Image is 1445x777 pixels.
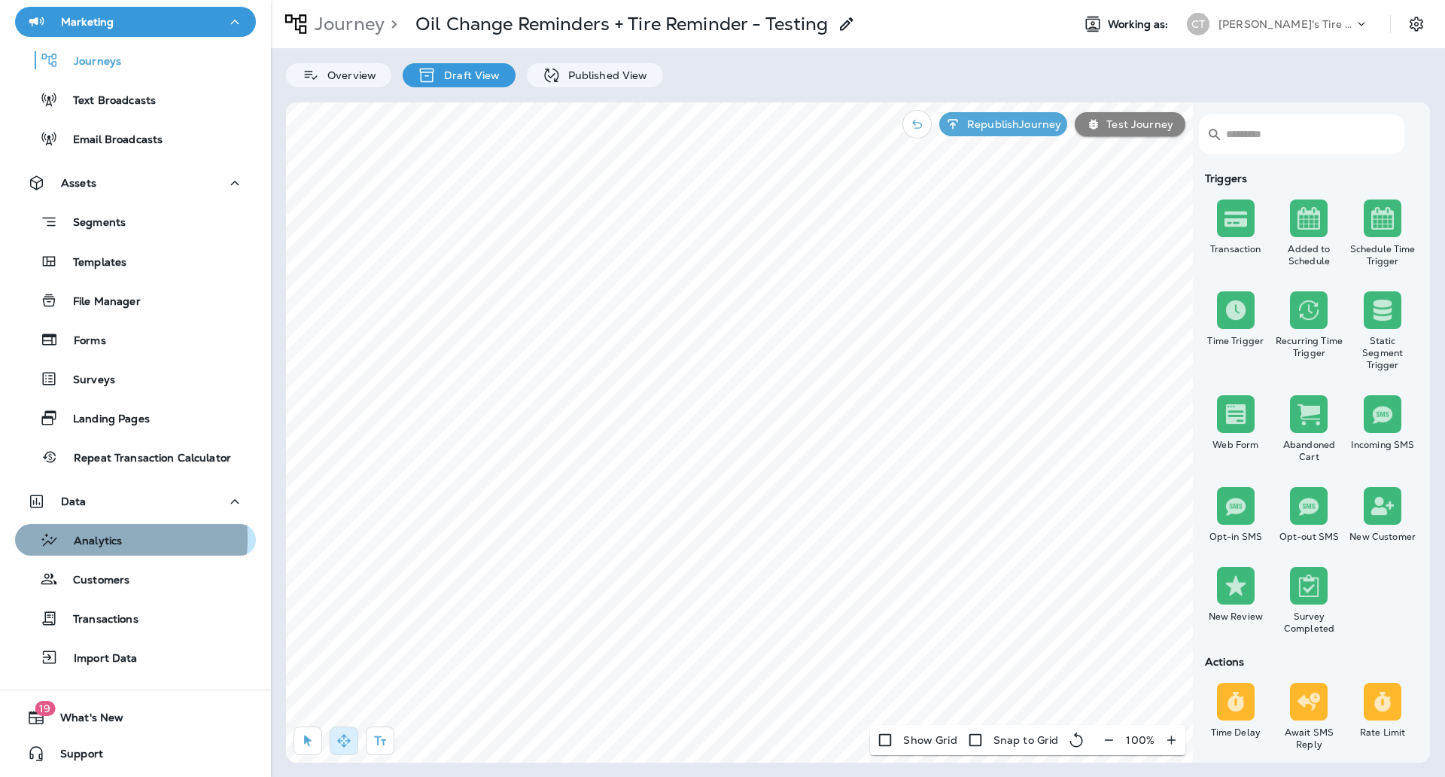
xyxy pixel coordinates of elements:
[15,402,256,434] button: Landing Pages
[1276,611,1343,635] div: Survey Completed
[1108,18,1172,31] span: Working as:
[15,702,256,733] button: 19What's New
[1199,172,1419,184] div: Triggers
[1218,18,1354,30] p: [PERSON_NAME]'s Tire & Auto
[939,112,1067,136] button: RepublishJourney
[15,206,256,238] button: Segments
[1349,727,1416,739] div: Rate Limit
[15,563,256,595] button: Customers
[61,495,87,507] p: Data
[309,13,385,35] p: Journey
[1126,734,1154,746] p: 100 %
[1202,611,1270,623] div: New Review
[15,641,256,673] button: Import Data
[15,44,256,76] button: Journeys
[385,13,397,35] p: >
[415,13,828,35] p: Oil Change Reminders + Tire Reminder - Testing
[1276,727,1343,751] div: Await SMS Reply
[15,363,256,395] button: Surveys
[58,133,163,148] p: Email Broadcasts
[1187,13,1209,35] div: CT
[1100,118,1173,130] p: Test Journey
[58,256,126,270] p: Templates
[1199,656,1419,668] div: Actions
[1276,335,1343,359] div: Recurring Time Trigger
[1075,112,1185,136] button: Test Journey
[61,16,114,28] p: Marketing
[561,69,648,81] p: Published View
[437,69,500,81] p: Draft View
[45,748,103,766] span: Support
[15,739,256,769] button: Support
[59,334,106,349] p: Forms
[15,602,256,634] button: Transactions
[15,245,256,277] button: Templates
[1202,243,1270,255] div: Transaction
[58,574,129,588] p: Customers
[35,701,55,716] span: 19
[58,373,115,388] p: Surveys
[1202,439,1270,451] div: Web Form
[58,216,126,231] p: Segments
[15,285,256,316] button: File Manager
[1403,11,1430,38] button: Settings
[58,413,150,427] p: Landing Pages
[15,441,256,473] button: Repeat Transaction Calculator
[15,324,256,355] button: Forms
[320,69,376,81] p: Overview
[1276,439,1343,463] div: Abandoned Cart
[58,295,141,309] p: File Manager
[1202,531,1270,543] div: Opt-in SMS
[1349,439,1416,451] div: Incoming SMS
[15,486,256,516] button: Data
[58,613,138,627] p: Transactions
[15,7,256,37] button: Marketing
[45,711,123,730] span: What's New
[1349,243,1416,267] div: Schedule Time Trigger
[1276,243,1343,267] div: Added to Schedule
[1202,727,1270,739] div: Time Delay
[61,177,96,189] p: Assets
[59,535,122,549] p: Analytics
[59,652,138,666] p: Import Data
[15,84,256,115] button: Text Broadcasts
[59,452,231,466] p: Repeat Transaction Calculator
[1276,531,1343,543] div: Opt-out SMS
[993,734,1059,746] p: Snap to Grid
[58,94,156,108] p: Text Broadcasts
[1202,335,1270,347] div: Time Trigger
[1349,531,1416,543] div: New Customer
[15,123,256,154] button: Email Broadcasts
[15,168,256,198] button: Assets
[59,55,121,69] p: Journeys
[961,118,1061,130] p: Republish Journey
[903,734,957,746] p: Show Grid
[15,524,256,556] button: Analytics
[1349,335,1416,371] div: Static Segment Trigger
